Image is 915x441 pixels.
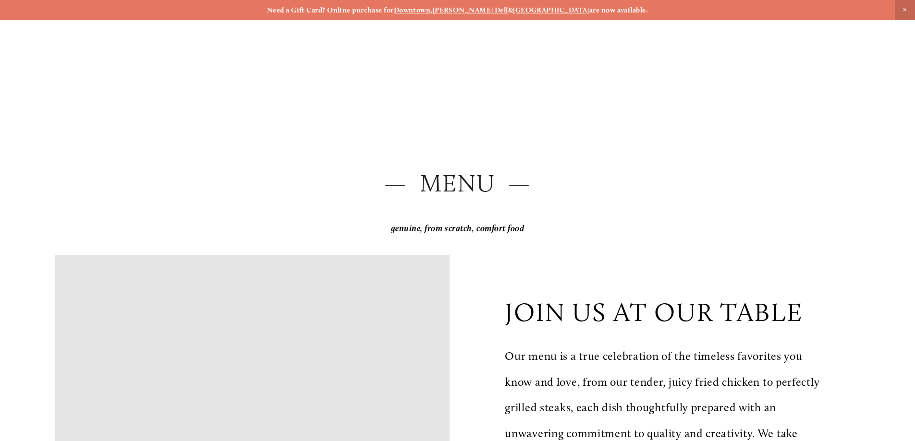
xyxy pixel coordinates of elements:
strong: & [508,6,513,14]
strong: , [430,6,432,14]
strong: Need a Gift Card? Online purchase for [267,6,394,14]
a: [PERSON_NAME] Dell [433,6,508,14]
img: Amaro's Table [27,27,75,75]
a: Downtown [394,6,431,14]
a: [GEOGRAPHIC_DATA] [513,6,589,14]
p: join us at our table [505,297,803,328]
em: genuine, from scratch, comfort food [391,223,525,234]
h2: — Menu — [55,167,860,201]
strong: are now available. [589,6,648,14]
